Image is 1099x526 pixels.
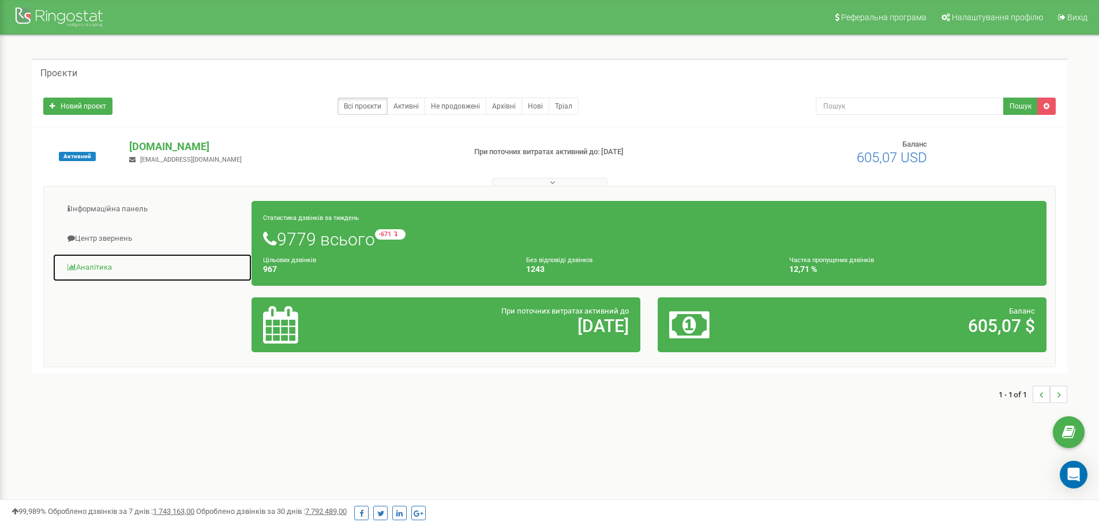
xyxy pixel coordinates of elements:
[486,98,522,115] a: Архівні
[999,374,1067,415] nav: ...
[52,253,252,282] a: Аналiтика
[522,98,549,115] a: Нові
[841,13,927,22] span: Реферальна програма
[52,195,252,223] a: Інформаційна панель
[425,98,486,115] a: Не продовжені
[952,13,1043,22] span: Налаштування профілю
[48,507,194,516] span: Оброблено дзвінків за 7 днів :
[526,256,592,264] small: Без відповіді дзвінків
[549,98,579,115] a: Тріал
[474,147,714,158] p: При поточних витратах активний до: [DATE]
[129,139,455,154] p: [DOMAIN_NAME]
[816,98,1004,115] input: Пошук
[12,507,46,516] span: 99,989%
[789,256,874,264] small: Частка пропущених дзвінків
[140,156,242,163] span: [EMAIL_ADDRESS][DOMAIN_NAME]
[263,265,509,274] h4: 967
[797,316,1035,335] h2: 605,07 $
[52,225,252,253] a: Центр звернень
[902,140,927,148] span: Баланс
[1009,307,1035,315] span: Баланс
[153,507,194,516] u: 1 743 163,00
[40,68,77,79] h5: Проєкти
[59,152,96,161] span: Активний
[1060,461,1087,488] div: Open Intercom Messenger
[196,507,347,516] span: Оброблено дзвінків за 30 днів :
[1067,13,1087,22] span: Вихід
[263,256,316,264] small: Цільових дзвінків
[337,98,388,115] a: Всі проєкти
[387,98,425,115] a: Активні
[1003,98,1038,115] button: Пошук
[43,98,112,115] a: Новий проєкт
[789,265,1035,274] h4: 12,71 %
[999,386,1033,403] span: 1 - 1 of 1
[857,150,927,166] span: 605,07 USD
[391,316,629,335] h2: [DATE]
[501,307,629,315] span: При поточних витратах активний до
[263,214,359,222] small: Статистика дзвінків за тиждень
[263,229,1035,249] h1: 9779 всього
[375,229,406,240] small: -671
[305,507,347,516] u: 7 792 489,00
[526,265,772,274] h4: 1243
